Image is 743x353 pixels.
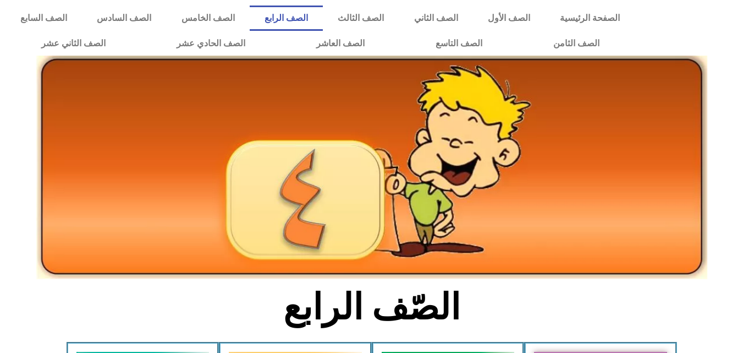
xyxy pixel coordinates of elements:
a: الصف الثاني [399,6,473,31]
h2: الصّف الرابع [190,286,553,329]
a: الصفحة الرئيسية [545,6,635,31]
a: الصف السابع [5,6,82,31]
a: الصف الرابع [250,6,323,31]
a: الصف الثامن [518,31,635,56]
a: الصف الخامس [167,6,250,31]
a: الصف السادس [82,6,166,31]
a: الصف التاسع [400,31,518,56]
a: الصف الحادي عشر [141,31,280,56]
a: الصف الثالث [323,6,399,31]
a: الصف الأول [473,6,545,31]
a: الصف العاشر [280,31,400,56]
a: الصف الثاني عشر [5,31,141,56]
